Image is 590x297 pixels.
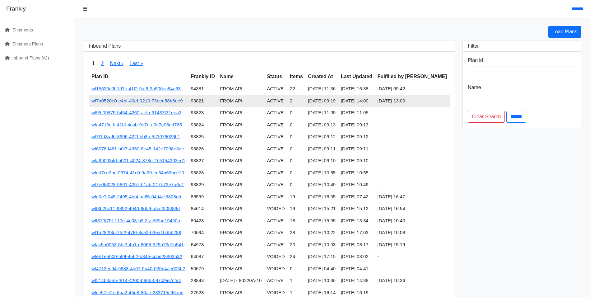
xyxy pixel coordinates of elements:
td: [DATE] 07:42 [338,191,375,203]
td: [DATE] 15:19 [375,239,450,251]
td: FROM API [217,167,264,179]
td: FROM API [217,251,264,263]
td: 93825 [188,131,218,143]
a: wf15530c0f-1d7c-41f2-9af6-3a506ec84e63 [91,86,181,91]
td: [DATE] 13:00 [375,95,450,107]
td: [DATE] 08:17 [338,239,375,251]
td: [DATE] 10:22 [305,227,338,239]
a: wfa990034d-b001-4024-878e-2b5154203ed1 [91,158,185,163]
td: [DATE] 08:02 [338,251,375,263]
td: 19 [287,191,305,203]
th: Status [264,70,287,83]
td: [DATE] 17:03 [338,227,375,239]
td: 0 [287,131,305,143]
td: ACTIVE [264,119,287,131]
td: FROM API [217,119,264,131]
td: FROM API [217,179,264,191]
td: 1 [287,275,305,287]
td: [DATE] 11:05 [305,107,338,119]
td: 0 [287,143,305,155]
td: ACTIVE [264,95,287,107]
td: 64978 [188,239,218,251]
a: 2 [101,61,104,66]
a: wff310f75f-110e-4e08-b9f2-ae55bd19490b [91,218,180,223]
th: Plan ID [89,70,188,83]
a: wf7e0f6028-5861-4257-b1ab-217b73e7a6d1 [91,182,184,187]
td: [DATE] 14:38 [338,275,375,287]
td: [DATE] 09:10 [305,155,338,167]
td: 19 [287,203,305,215]
td: [DATE] 14:00 [338,95,375,107]
a: wf7a0520e0-e4bf-40ef-9210-73eee88b6ee9 [91,98,183,103]
label: Plan id [468,57,483,64]
td: ACTIVE [264,179,287,191]
td: [DATE] 10:08 [375,227,450,239]
th: Items [287,70,305,83]
td: 50679 [188,263,218,275]
td: [DATE] 16:54 [375,203,450,215]
td: 18 [287,215,305,227]
td: 93821 [188,95,218,107]
a: wfac5a0053-5bf3-4b1a-8068-525b73d1b541 [91,242,184,247]
td: 0 [287,179,305,191]
td: 84614 [188,203,218,215]
td: [DATE] 04:40 [305,263,338,275]
td: 2 [287,95,305,107]
td: VOIDED [264,203,287,215]
td: ACTIVE [264,83,287,95]
a: wfa4713cfb-41bf-4cab-9e7e-a3c7a06dd765 [91,122,182,127]
td: - [375,251,450,263]
td: - [375,119,450,131]
th: Frankly ID [188,70,218,83]
td: 70694 [188,227,218,239]
td: [DATE] 15:12 [338,203,375,215]
td: - [375,131,450,143]
td: ACTIVE [264,215,287,227]
a: wf214b3aa5-f814-4200-b96b-597cf9e7cfe4 [91,278,181,283]
td: [DATE] 09:13 [338,119,375,131]
a: wfeb1eeb00-5f0f-4562-b34e-cc5e28893532 [91,254,182,259]
td: - [375,179,450,191]
td: 93827 [188,155,218,167]
td: 28843 [188,275,218,287]
td: FROM API [217,107,264,119]
h3: Filter [468,43,576,49]
td: [DATE] 11:05 [338,107,375,119]
td: [DATE] 09:12 [305,131,338,143]
a: wf6078d461-b0f7-4360-8e45-142e7098e3dc [91,146,184,151]
td: 93829 [188,179,218,191]
td: FROM API [217,239,264,251]
td: - [375,143,450,155]
td: [DATE] 10:36 [305,275,338,287]
td: 20 [287,239,305,251]
td: 93824 [188,119,218,131]
a: wf4713ec94-9688-4b07-9b40-020b4ae005b2 [91,266,185,271]
span: 1 [89,57,98,70]
td: [DATE] 17:15 [305,251,338,263]
td: [DATE] 04:41 [338,263,375,275]
td: FROM API [217,143,264,155]
td: [DATE] 13:34 [338,215,375,227]
a: wfce57fe2e-6ba2-45e8-86ae-283715c96aee [91,290,184,295]
td: [DATE] 09:19 [305,95,338,107]
td: ACTIVE [264,107,287,119]
td: ACTIVE [264,227,287,239]
td: - [375,107,450,119]
td: FROM API [217,227,264,239]
th: Created At [305,70,338,83]
td: 0 [287,155,305,167]
td: ACTIVE [264,275,287,287]
td: [DATE] 16:47 [375,191,450,203]
a: wf7f1d8adb-8906-432f-bb8b-5f7f076026b1 [91,134,180,139]
td: 28 [287,227,305,239]
th: Fulfilled by [PERSON_NAME] [375,70,450,83]
th: Name [217,70,264,83]
th: Last Updated [338,70,375,83]
td: - [375,167,450,179]
td: ACTIVE [264,167,287,179]
td: [DATE] 15:05 [305,215,338,227]
td: FROM API [217,203,264,215]
td: [DATE] 09:13 [305,119,338,131]
a: wfe0e7f045-2495-4bf4-ac65-04d4ef5828dd [91,194,181,199]
td: VOIDED [264,263,287,275]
